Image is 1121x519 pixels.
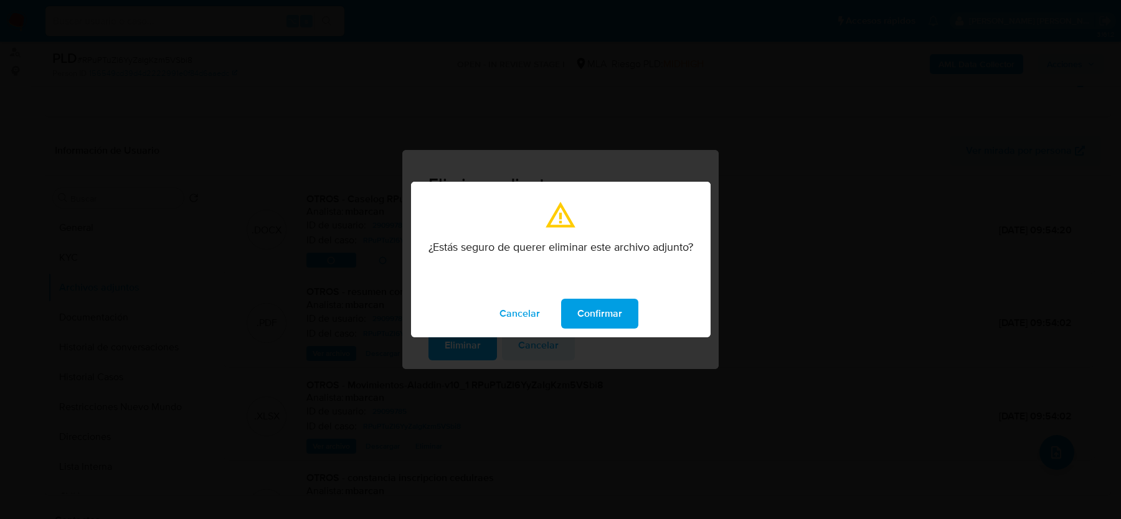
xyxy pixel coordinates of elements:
span: Cancelar [499,300,540,327]
div: modal_confirmation.title [411,182,711,337]
p: ¿Estás seguro de querer eliminar este archivo adjunto? [428,240,693,254]
span: Confirmar [577,300,622,327]
button: modal_confirmation.confirm [561,299,638,329]
button: modal_confirmation.cancel [483,299,556,329]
